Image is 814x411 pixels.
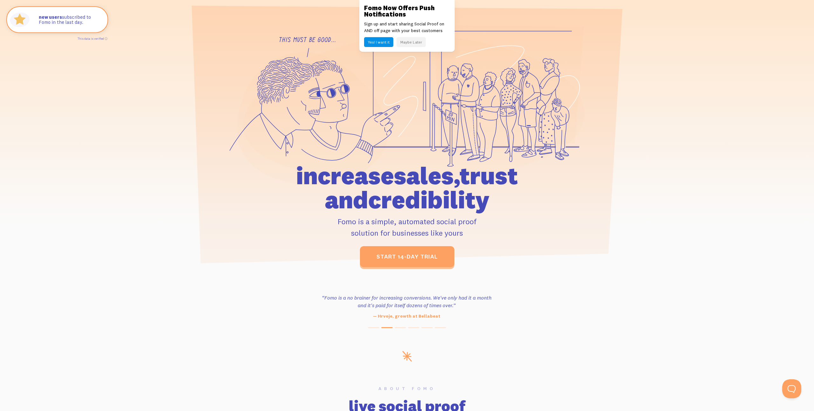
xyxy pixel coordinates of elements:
h3: Fomo Now Offers Push Notifications [364,5,450,17]
h3: “Fomo is a no brainer for increasing conversions. We've only had it a month and it's paid for its... [320,294,493,309]
strong: new users [39,14,62,20]
a: This data is verified ⓘ [78,37,107,40]
h1: increase sales, trust and credibility [260,164,554,212]
button: Yes! I want it [364,37,393,47]
p: Fomo is a simple, automated social proof solution for businesses like yours [260,216,554,239]
img: Fomo [8,8,31,31]
p: — Hrvoje, growth at Bellabeat [320,313,493,320]
button: Maybe Later [397,37,426,47]
iframe: Help Scout Beacon - Open [782,379,801,398]
h6: About Fomo [207,386,607,391]
p: Sign up and start sharing Social Proof on AND off page with your best customers [364,21,450,34]
p: subscribed to Fomo in the last day. [39,15,101,25]
a: start 14-day trial [360,246,454,267]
